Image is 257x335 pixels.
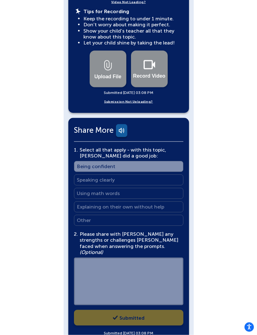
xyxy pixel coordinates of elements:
[104,99,153,105] a: Submission Not Uploading?
[80,147,182,159] main: Select all that apply - with this topic, [PERSON_NAME] did a good job:
[104,90,153,96] span: Submitted [DATE] 03:08 PM
[83,22,182,28] li: Don’t worry about making it perfect.
[80,231,182,255] main: Please share with [PERSON_NAME] any strengths or challenges [PERSON_NAME] faced when answering th...
[144,60,155,70] img: videocam.png
[83,8,129,14] strong: Tips for Recording
[80,249,103,255] em: (Optional)
[83,16,182,22] li: Keep the recording to under 1 minute.
[83,28,182,40] li: Show your child’s teacher all that they know about this topic.
[104,60,112,71] img: attach.png
[83,40,182,46] li: Let your child shine by taking the lead!
[133,73,165,79] span: Record Video
[94,74,121,80] span: Upload File
[74,127,113,133] span: Share More
[74,231,78,237] span: 2.
[77,147,78,153] span: .
[74,147,76,153] span: 1
[131,51,168,87] button: Record Video
[90,51,126,87] button: Upload File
